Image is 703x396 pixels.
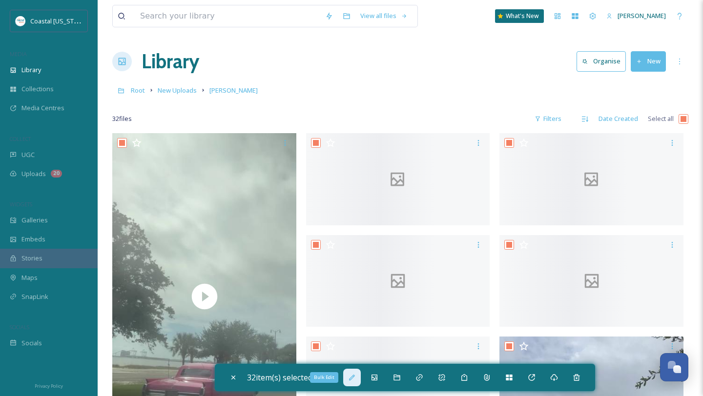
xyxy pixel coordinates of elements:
span: Embeds [21,235,45,244]
span: Stories [21,254,42,263]
span: SOCIALS [10,323,29,331]
span: New Uploads [158,86,197,95]
button: New [631,51,666,71]
span: 32 file s [112,114,132,123]
a: View all files [355,6,413,25]
span: Select all [648,114,674,123]
a: Library [142,47,199,76]
div: Date Created [594,109,643,128]
span: Maps [21,273,38,282]
a: Root [131,84,145,96]
span: SnapLink [21,292,48,301]
span: [PERSON_NAME] [209,86,258,95]
span: Library [21,65,41,75]
div: Bulk Edit [310,372,338,383]
span: Coastal [US_STATE] [30,16,86,25]
span: Media Centres [21,103,64,113]
span: COLLECT [10,135,31,142]
span: [PERSON_NAME] [618,11,666,20]
span: WIDGETS [10,200,32,208]
button: Organise [577,51,626,71]
a: New Uploads [158,84,197,96]
span: UGC [21,150,35,159]
span: 32 item(s) selected. [247,372,314,383]
button: Open Chat [660,353,688,381]
a: Privacy Policy [35,379,63,391]
div: 20 [51,170,62,178]
a: [PERSON_NAME] [209,84,258,96]
a: [PERSON_NAME] [601,6,671,25]
input: Search your library [135,5,320,27]
span: Galleries [21,216,48,225]
img: download%20%281%29.jpeg [16,16,25,26]
span: Privacy Policy [35,383,63,389]
a: What's New [495,9,544,23]
span: Root [131,86,145,95]
span: Collections [21,84,54,94]
span: MEDIA [10,50,27,58]
div: Filters [530,109,566,128]
span: Uploads [21,169,46,178]
span: Socials [21,338,42,348]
